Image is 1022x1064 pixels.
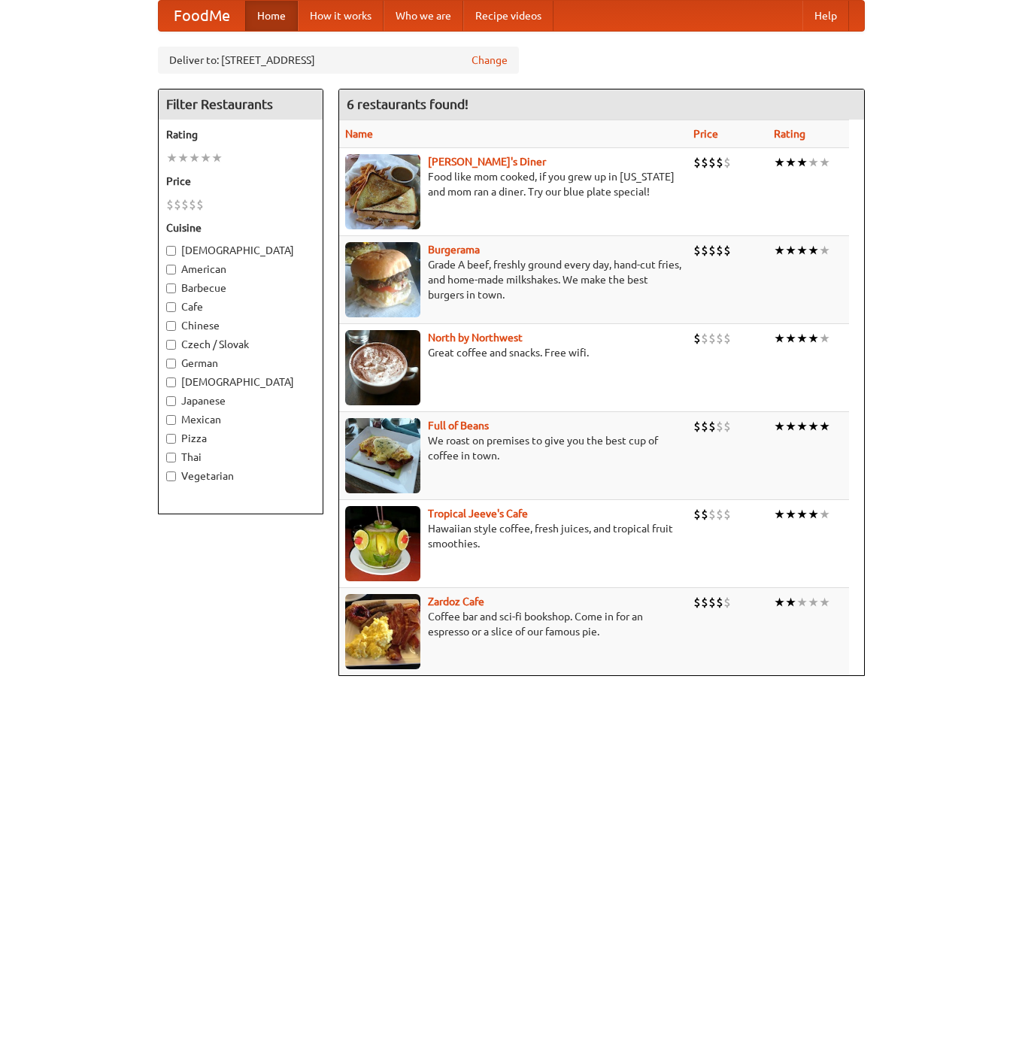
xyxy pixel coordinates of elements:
[345,345,681,360] p: Great coffee and snacks. Free wifi.
[701,330,708,347] li: $
[177,150,189,166] li: ★
[819,154,830,171] li: ★
[808,154,819,171] li: ★
[808,330,819,347] li: ★
[428,508,528,520] a: Tropical Jeeve's Cafe
[796,418,808,435] li: ★
[701,242,708,259] li: $
[796,506,808,523] li: ★
[708,330,716,347] li: $
[693,418,701,435] li: $
[159,89,323,120] h4: Filter Restaurants
[345,506,420,581] img: jeeves.jpg
[428,244,480,256] a: Burgerama
[774,128,805,140] a: Rating
[166,302,176,312] input: Cafe
[708,594,716,611] li: $
[166,220,315,235] h5: Cuisine
[796,154,808,171] li: ★
[166,453,176,462] input: Thai
[345,609,681,639] p: Coffee bar and sci-fi bookshop. Come in for an espresso or a slice of our famous pie.
[345,330,420,405] img: north.jpg
[245,1,298,31] a: Home
[819,330,830,347] li: ★
[785,418,796,435] li: ★
[808,418,819,435] li: ★
[345,128,373,140] a: Name
[428,156,546,168] a: [PERSON_NAME]'s Diner
[693,506,701,523] li: $
[159,1,245,31] a: FoodMe
[181,196,189,213] li: $
[196,196,204,213] li: $
[166,283,176,293] input: Barbecue
[693,594,701,611] li: $
[166,127,315,142] h5: Rating
[166,299,315,314] label: Cafe
[716,418,723,435] li: $
[211,150,223,166] li: ★
[174,196,181,213] li: $
[166,450,315,465] label: Thai
[463,1,553,31] a: Recipe videos
[723,594,731,611] li: $
[774,242,785,259] li: ★
[796,594,808,611] li: ★
[166,412,315,427] label: Mexican
[384,1,463,31] a: Who we are
[345,169,681,199] p: Food like mom cooked, if you grew up in [US_STATE] and mom ran a diner. Try our blue plate special!
[166,321,176,331] input: Chinese
[716,594,723,611] li: $
[723,242,731,259] li: $
[166,196,174,213] li: $
[785,506,796,523] li: ★
[345,521,681,551] p: Hawaiian style coffee, fresh juices, and tropical fruit smoothies.
[701,506,708,523] li: $
[701,594,708,611] li: $
[345,433,681,463] p: We roast on premises to give you the best cup of coffee in town.
[166,265,176,274] input: American
[428,596,484,608] a: Zardoz Cafe
[774,154,785,171] li: ★
[785,242,796,259] li: ★
[808,242,819,259] li: ★
[774,418,785,435] li: ★
[808,506,819,523] li: ★
[802,1,849,31] a: Help
[345,257,681,302] p: Grade A beef, freshly ground every day, hand-cut fries, and home-made milkshakes. We make the bes...
[716,506,723,523] li: $
[708,154,716,171] li: $
[693,330,701,347] li: $
[166,471,176,481] input: Vegetarian
[716,154,723,171] li: $
[166,340,176,350] input: Czech / Slovak
[428,420,489,432] a: Full of Beans
[166,377,176,387] input: [DEMOGRAPHIC_DATA]
[158,47,519,74] div: Deliver to: [STREET_ADDRESS]
[785,594,796,611] li: ★
[166,150,177,166] li: ★
[796,242,808,259] li: ★
[774,330,785,347] li: ★
[472,53,508,68] a: Change
[166,246,176,256] input: [DEMOGRAPHIC_DATA]
[708,506,716,523] li: $
[345,242,420,317] img: burgerama.jpg
[819,506,830,523] li: ★
[345,418,420,493] img: beans.jpg
[819,242,830,259] li: ★
[693,242,701,259] li: $
[428,332,523,344] b: North by Northwest
[819,418,830,435] li: ★
[298,1,384,31] a: How it works
[166,359,176,368] input: German
[723,330,731,347] li: $
[166,174,315,189] h5: Price
[200,150,211,166] li: ★
[166,393,315,408] label: Japanese
[701,418,708,435] li: $
[723,418,731,435] li: $
[166,434,176,444] input: Pizza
